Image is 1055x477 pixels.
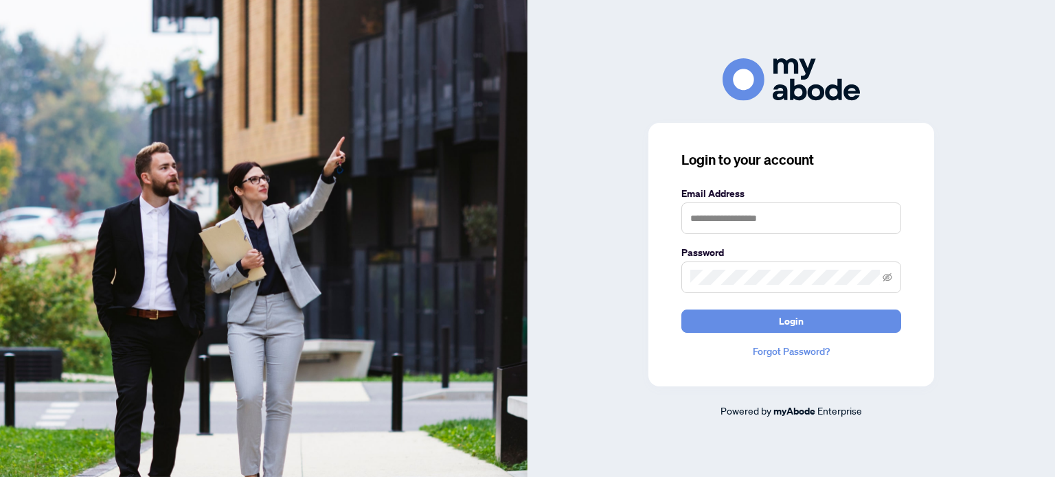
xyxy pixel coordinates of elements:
[681,344,901,359] a: Forgot Password?
[817,404,862,417] span: Enterprise
[681,150,901,170] h3: Login to your account
[681,310,901,333] button: Login
[773,404,815,419] a: myAbode
[883,272,892,282] span: eye-invisible
[681,245,901,260] label: Password
[779,310,804,332] span: Login
[721,404,771,417] span: Powered by
[723,58,860,100] img: ma-logo
[681,186,901,201] label: Email Address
